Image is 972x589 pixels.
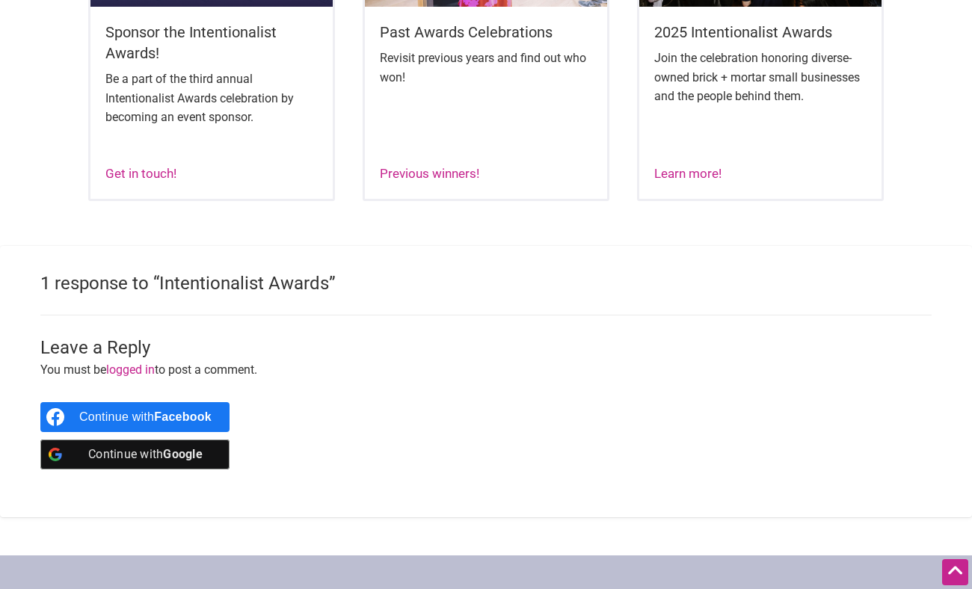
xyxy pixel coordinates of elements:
[105,70,318,127] p: Be a part of the third annual Intentionalist Awards celebration by becoming an event sponsor.
[654,49,867,106] p: Join the celebration honoring diverse-owned brick + mortar small businesses and the people behind...
[105,22,318,64] h5: Sponsor the Intentionalist Awards!
[40,336,932,361] h3: Leave a Reply
[40,271,932,297] h2: 1 response to “Intentionalist Awards”
[154,410,212,423] b: Facebook
[105,166,176,181] a: Get in touch!
[163,447,203,461] b: Google
[106,363,155,377] a: logged in
[654,166,722,181] a: Learn more!
[380,166,479,181] a: Previous winners!
[654,22,867,43] h5: 2025 Intentionalist Awards
[79,402,212,432] div: Continue with
[40,360,932,380] p: You must be to post a comment.
[79,440,212,469] div: Continue with
[40,440,230,469] a: Continue with <b>Google</b>
[40,402,230,432] a: Continue with <b>Facebook</b>
[942,559,968,585] div: Scroll Back to Top
[380,49,592,87] p: Revisit previous years and find out who won!
[380,22,592,43] h5: Past Awards Celebrations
